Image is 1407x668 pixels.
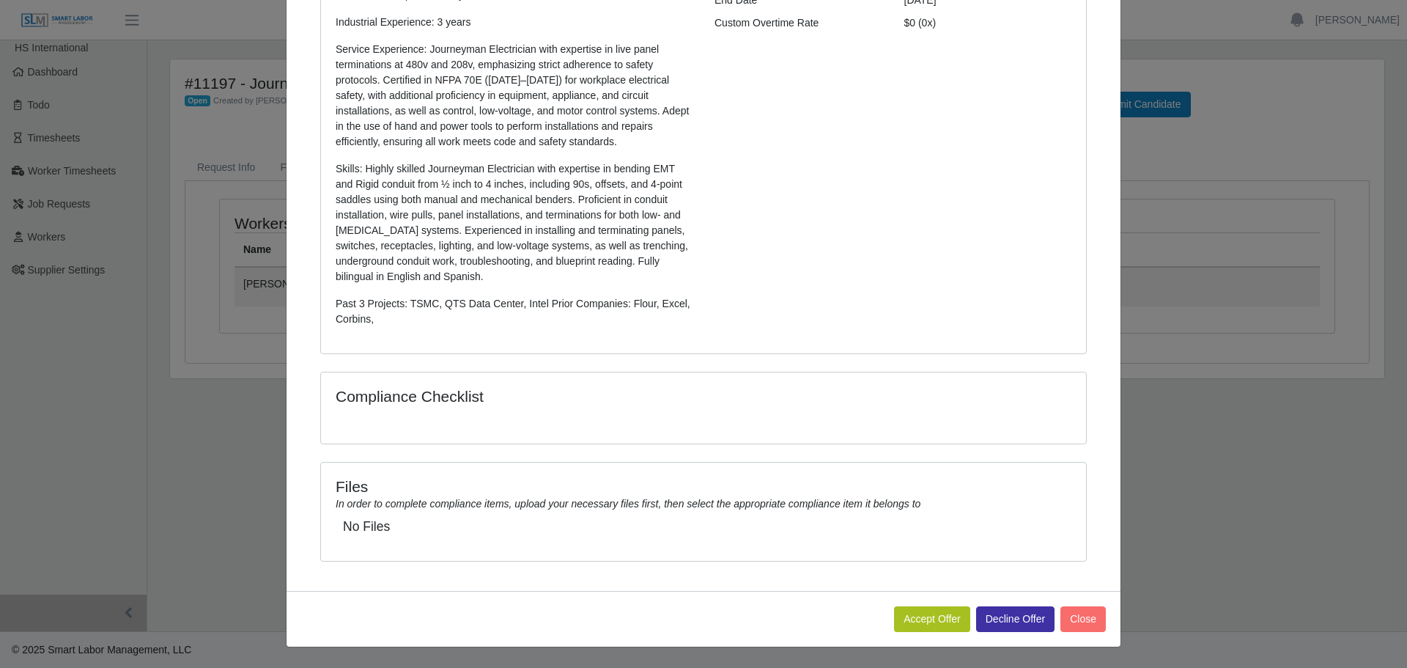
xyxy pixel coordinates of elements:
button: Accept Offer [894,606,970,632]
p: Service Experience: Journeyman Electrician with expertise in live panel terminations at 480v and ... [336,42,693,150]
button: Close [1060,606,1106,632]
h4: Files [336,477,1071,496]
h4: Compliance Checklist [336,387,819,405]
i: In order to complete compliance items, upload your necessary files first, then select the appropr... [336,498,920,510]
p: Past 3 Projects: TSMC, QTS Data Center, Intel Prior Companies: Flour, Excel, Corbins, [336,296,693,327]
h5: No Files [343,519,1064,535]
p: Skills: Highly skilled Journeyman Electrician with expertise in bending EMT and Rigid conduit fro... [336,161,693,285]
button: Decline Offer [976,606,1055,632]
